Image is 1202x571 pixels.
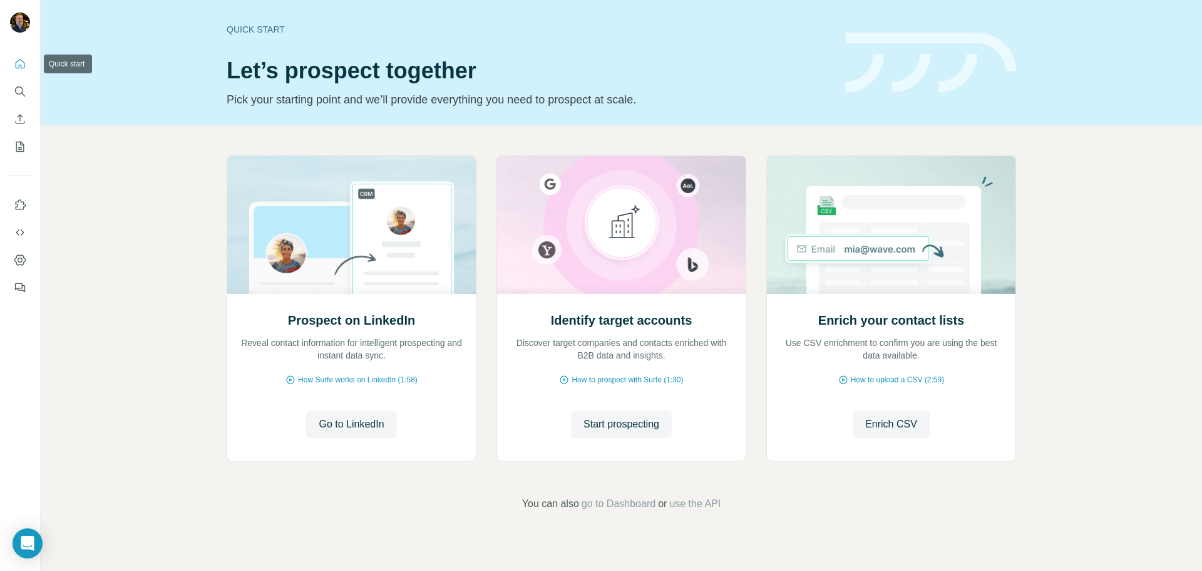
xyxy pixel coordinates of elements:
[551,312,692,329] h2: Identify target accounts
[851,374,944,385] span: How to upload a CSV (2:59)
[10,13,30,33] img: Avatar
[10,53,30,75] button: Quick start
[227,58,830,83] h1: Let’s prospect together
[496,156,746,294] img: Identify target accounts
[510,337,733,362] p: Discover target companies and contacts enriched with B2B data and insights.
[306,411,396,438] button: Go to LinkedIn
[522,496,579,511] span: You can also
[10,80,30,103] button: Search
[10,276,30,299] button: Feedback
[227,91,830,108] p: Pick your starting point and we’ll provide everything you need to prospect at scale.
[853,411,930,438] button: Enrich CSV
[13,528,43,558] div: Open Intercom Messenger
[240,337,463,362] p: Reveal contact information for intelligent prospecting and instant data sync.
[766,156,1016,294] img: Enrich your contact lists
[298,374,418,385] span: How Surfe works on LinkedIn (1:58)
[582,496,655,511] button: go to Dashboard
[669,496,721,511] button: use the API
[10,249,30,271] button: Dashboard
[572,374,683,385] span: How to prospect with Surfe (1:30)
[10,194,30,216] button: Use Surfe on LinkedIn
[583,417,659,432] span: Start prospecting
[227,156,476,294] img: Prospect on LinkedIn
[658,496,667,511] span: or
[227,23,830,36] div: Quick start
[779,337,1003,362] p: Use CSV enrichment to confirm you are using the best data available.
[288,312,415,329] h2: Prospect on LinkedIn
[319,417,384,432] span: Go to LinkedIn
[10,108,30,130] button: Enrich CSV
[10,221,30,244] button: Use Surfe API
[571,411,672,438] button: Start prospecting
[10,135,30,158] button: My lists
[845,33,1016,93] img: banner
[818,312,964,329] h2: Enrich your contact lists
[865,417,917,432] span: Enrich CSV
